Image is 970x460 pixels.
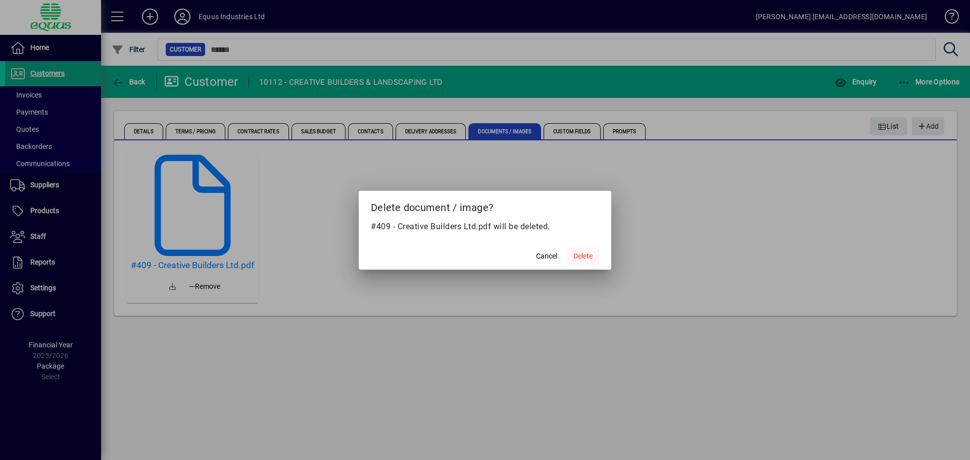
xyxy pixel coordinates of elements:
span: Delete [573,251,593,262]
button: Delete [567,247,599,266]
h2: Delete document / image? [359,191,611,220]
p: #409 - Creative Builders Ltd.pdf will be deleted. [371,221,599,233]
span: Cancel [536,251,557,262]
button: Cancel [530,247,563,266]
